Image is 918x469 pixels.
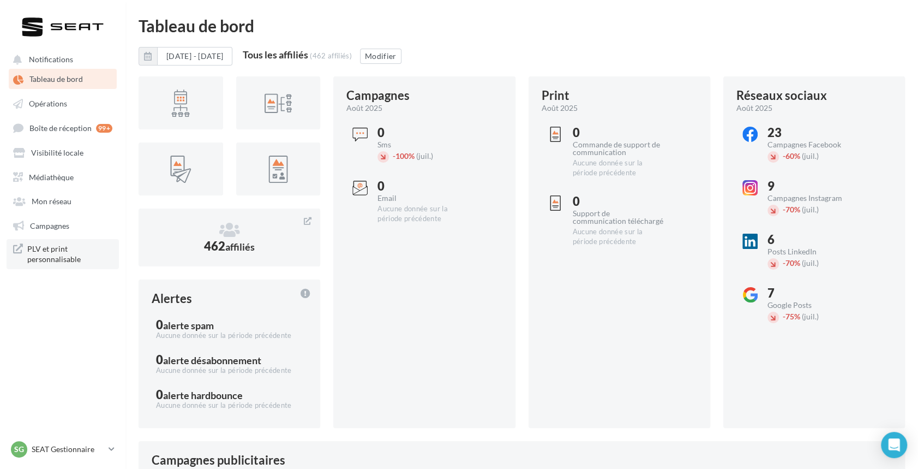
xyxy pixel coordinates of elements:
[27,244,112,265] span: PLV et print personnalisable
[542,103,578,114] span: août 2025
[736,103,772,114] span: août 2025
[393,151,395,161] span: -
[767,234,859,246] div: 6
[783,312,785,321] span: -
[377,194,469,202] div: Email
[573,210,664,225] div: Support de communication téléchargé
[163,355,261,365] div: alerte désabonnement
[767,248,859,256] div: Posts LinkedIn
[156,331,303,341] div: Aucune donnée sur la période précédente
[243,50,308,60] div: Tous les affiliés
[7,117,119,138] a: Boîte de réception 99+
[139,17,905,34] div: Tableau de bord
[767,287,859,299] div: 7
[783,258,800,268] span: 70%
[767,127,859,139] div: 23
[156,366,303,376] div: Aucune donnée sur la période précédente
[152,293,192,305] div: Alertes
[767,301,859,309] div: Google Posts
[7,69,119,88] a: Tableau de bord
[29,172,74,181] span: Médiathèque
[139,47,232,66] button: [DATE] - [DATE]
[360,49,401,64] button: Modifier
[31,148,83,157] span: Visibilité locale
[225,241,255,253] span: affiliés
[32,197,71,206] span: Mon réseau
[377,180,469,192] div: 0
[156,354,303,366] div: 0
[157,47,232,66] button: [DATE] - [DATE]
[9,439,117,460] a: SG SEAT Gestionnaire
[767,194,859,202] div: Campagnes Instagram
[7,142,119,162] a: Visibilité locale
[802,205,819,214] span: (juil.)
[783,258,785,268] span: -
[377,204,469,224] div: Aucune donnée sur la période précédente
[29,55,73,64] span: Notifications
[783,205,800,214] span: 70%
[29,123,92,133] span: Boîte de réception
[767,141,859,149] div: Campagnes Facebook
[573,227,664,247] div: Aucune donnée sur la période précédente
[29,75,83,84] span: Tableau de bord
[346,90,410,102] div: Campagnes
[7,167,119,186] a: Médiathèque
[346,103,382,114] span: août 2025
[32,444,104,455] p: SEAT Gestionnaire
[802,312,819,321] span: (juil.)
[573,158,664,178] div: Aucune donnée sur la période précédente
[802,258,819,268] span: (juil.)
[573,195,664,207] div: 0
[573,141,664,156] div: Commande de support de communication
[96,124,112,133] div: 99+
[156,389,303,401] div: 0
[767,180,859,192] div: 9
[156,319,303,331] div: 0
[163,390,243,400] div: alerte hardbounce
[7,93,119,113] a: Opérations
[310,51,352,60] div: (462 affiliés)
[377,141,469,149] div: Sms
[542,90,569,102] div: Print
[156,401,303,411] div: Aucune donnée sur la période précédente
[416,151,433,161] span: (juil.)
[783,312,800,321] span: 75%
[736,90,827,102] div: Réseaux sociaux
[783,151,800,161] span: 60%
[783,205,785,214] span: -
[14,444,24,455] span: SG
[783,151,785,161] span: -
[802,151,819,161] span: (juil.)
[7,239,119,269] a: PLV et print personnalisable
[152,454,285,466] div: Campagnes publicitaires
[163,320,214,330] div: alerte spam
[7,191,119,210] a: Mon réseau
[204,239,255,253] span: 462
[30,221,69,230] span: Campagnes
[7,215,119,235] a: Campagnes
[377,127,469,139] div: 0
[881,432,907,458] div: Open Intercom Messenger
[393,151,415,161] span: 100%
[573,127,664,139] div: 0
[29,99,67,108] span: Opérations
